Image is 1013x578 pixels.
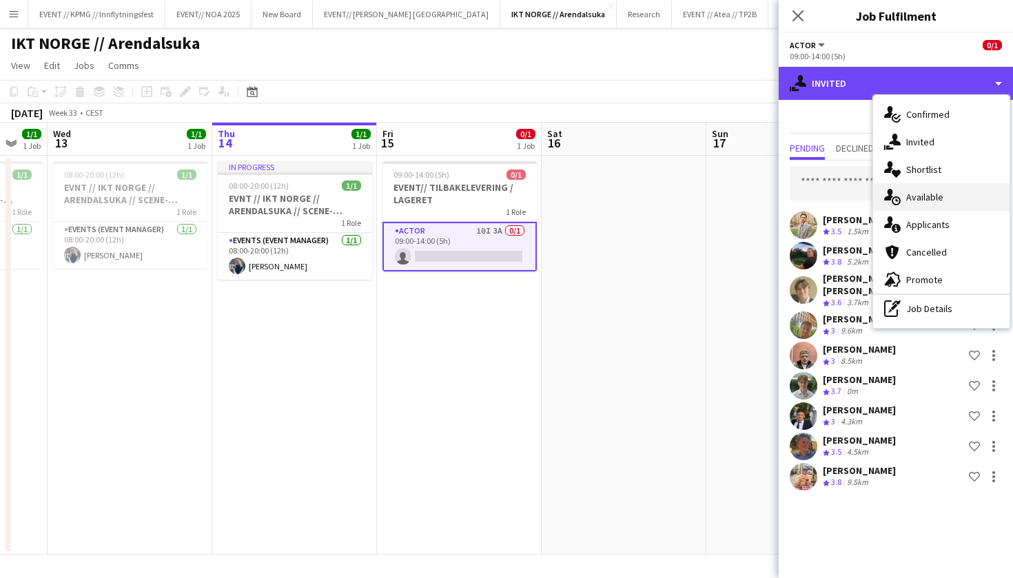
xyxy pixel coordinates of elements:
div: 4.3km [838,416,865,428]
h3: EVNT // IKT NORGE // ARENDALSUKA // SCENE-MESTER [53,181,207,206]
a: Jobs [68,56,100,74]
span: Sun [712,127,728,140]
div: [PERSON_NAME] [823,313,896,325]
div: 1 Job [23,141,41,151]
app-job-card: In progress08:00-20:00 (12h)1/1EVNT // IKT NORGE // ARENDALSUKA // SCENE-MESTER1 RoleEvents (Even... [218,161,372,280]
span: 09:00-14:00 (5h) [393,169,449,180]
span: 14 [216,135,235,151]
span: Declined [836,143,874,153]
div: [PERSON_NAME] [823,373,896,386]
span: 1/1 [12,169,32,180]
span: 3.6 [831,297,841,307]
span: Edit [44,59,60,72]
h3: EVNT // IKT NORGE // ARENDALSUKA // SCENE-MESTER [218,192,372,217]
span: 1/1 [351,129,371,139]
span: 3.8 [831,256,841,267]
div: Invited [873,128,1010,156]
span: 08:00-20:00 (12h) [64,169,124,180]
div: 9.5km [844,477,871,488]
app-card-role: Events (Event Manager)1/108:00-20:00 (12h)[PERSON_NAME] [53,222,207,269]
div: 9.6km [838,325,865,337]
app-job-card: 08:00-20:00 (12h)1/1EVNT // IKT NORGE // ARENDALSUKA // SCENE-MESTER1 RoleEvents (Event Manager)1... [53,161,207,269]
app-job-card: 09:00-14:00 (5h)0/1EVENT// TILBAKELEVERING / LAGERET1 RoleActor10I3A0/109:00-14:00 (5h) [382,161,537,271]
div: [PERSON_NAME] [823,214,896,226]
span: 3.5 [831,446,841,457]
div: In progress [218,161,372,172]
button: EVENT // Atea Community 2025 [768,1,901,28]
span: Week 33 [45,107,80,118]
button: EVENT // Atea // TP2B [672,1,768,28]
button: IKT NORGE // Arendalsuka [500,1,617,28]
span: 15 [380,135,393,151]
div: 4.5km [844,446,871,458]
div: 1 Job [187,141,205,151]
span: Fri [382,127,393,140]
h3: Job Fulfilment [779,7,1013,25]
h3: EVENT// TILBAKELEVERING / LAGERET [382,181,537,206]
span: 3 [831,355,835,366]
div: 5.2km [844,256,871,268]
span: 1/1 [187,129,206,139]
button: Actor [790,40,827,50]
span: 1/1 [342,180,361,191]
span: 3 [831,325,835,336]
div: Applicants [873,211,1010,238]
div: [PERSON_NAME] [823,244,896,256]
div: 1 Job [517,141,535,151]
span: 17 [710,135,728,151]
span: 1/1 [22,129,41,139]
div: [PERSON_NAME] [823,464,896,477]
div: Invited [779,67,1013,100]
span: Jobs [74,59,94,72]
button: EVENT// [PERSON_NAME] [GEOGRAPHIC_DATA] [313,1,500,28]
span: 3.8 [831,477,841,487]
span: Sat [547,127,562,140]
span: 3.7 [831,386,841,396]
div: 09:00-14:00 (5h) [790,51,1002,61]
span: Actor [790,40,816,50]
span: 1 Role [12,207,32,217]
div: CEST [85,107,103,118]
app-card-role: Actor10I3A0/109:00-14:00 (5h) [382,222,537,271]
div: Shortlist [873,156,1010,183]
div: [DATE] [11,106,43,120]
span: Comms [108,59,139,72]
div: 0m [844,386,861,398]
span: 0/1 [516,129,535,139]
div: 1 Job [352,141,370,151]
span: 3 [831,416,835,426]
span: 1 Role [506,207,526,217]
span: Wed [53,127,71,140]
button: Research [617,1,672,28]
span: 1/1 [177,169,196,180]
div: [PERSON_NAME] [823,404,896,416]
div: Promote [873,266,1010,293]
button: EVENT// NOA 2025 [165,1,252,28]
div: Cancelled [873,238,1010,266]
span: 3.5 [831,226,841,236]
a: View [6,56,36,74]
button: EVENT // KPMG // Innflytningsfest [28,1,165,28]
span: 1 Role [176,207,196,217]
a: Comms [103,56,145,74]
span: 08:00-20:00 (12h) [229,180,289,191]
div: Job Details [873,295,1010,322]
div: Available [873,183,1010,211]
app-card-role: Events (Event Manager)1/108:00-20:00 (12h)[PERSON_NAME] [218,233,372,280]
div: 1.5km [844,226,871,238]
div: Confirmed [873,101,1010,128]
span: 0/1 [506,169,526,180]
a: Edit [39,56,65,74]
div: 8.5km [838,355,865,367]
span: View [11,59,30,72]
span: 16 [545,135,562,151]
span: 1 Role [341,218,361,228]
div: [PERSON_NAME] [823,434,896,446]
div: 3.7km [844,297,871,309]
span: 0/1 [983,40,1002,50]
span: Pending [790,143,825,153]
span: 13 [51,135,71,151]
